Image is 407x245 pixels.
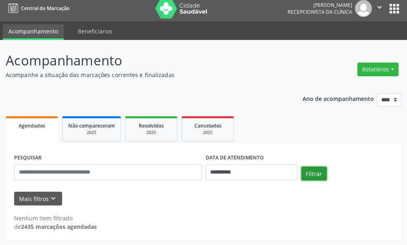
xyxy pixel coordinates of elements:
button: Relatórios [357,63,399,76]
span: Central de Marcação [21,5,69,12]
label: PESQUISAR [14,152,42,164]
label: DATA DE ATENDIMENTO [206,152,264,164]
span: Não compareceram [68,122,115,129]
i:  [375,3,384,12]
button: Mais filtroskeyboard_arrow_down [14,192,62,206]
div: 2025 [68,130,115,136]
button: apps [387,2,401,16]
span: Resolvidos [139,122,164,129]
p: Acompanhamento [6,50,283,71]
button: Filtrar [301,167,327,180]
i: keyboard_arrow_down [49,194,58,203]
div: 2025 [131,130,171,136]
p: Ano de acompanhamento [303,93,374,103]
span: Agendados [19,122,45,129]
strong: 2435 marcações agendadas [21,223,97,230]
div: de [14,222,97,231]
span: Cancelados [194,122,221,129]
a: Acompanhamento [3,24,64,40]
a: Central de Marcação [6,2,69,15]
div: 2025 [188,130,228,136]
p: Acompanhe a situação das marcações correntes e finalizadas [6,71,283,79]
span: Recepcionista da clínica [288,8,352,15]
a: Beneficiários [72,24,118,38]
div: Nenhum item filtrado [14,214,97,222]
div: [PERSON_NAME] [288,2,352,8]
